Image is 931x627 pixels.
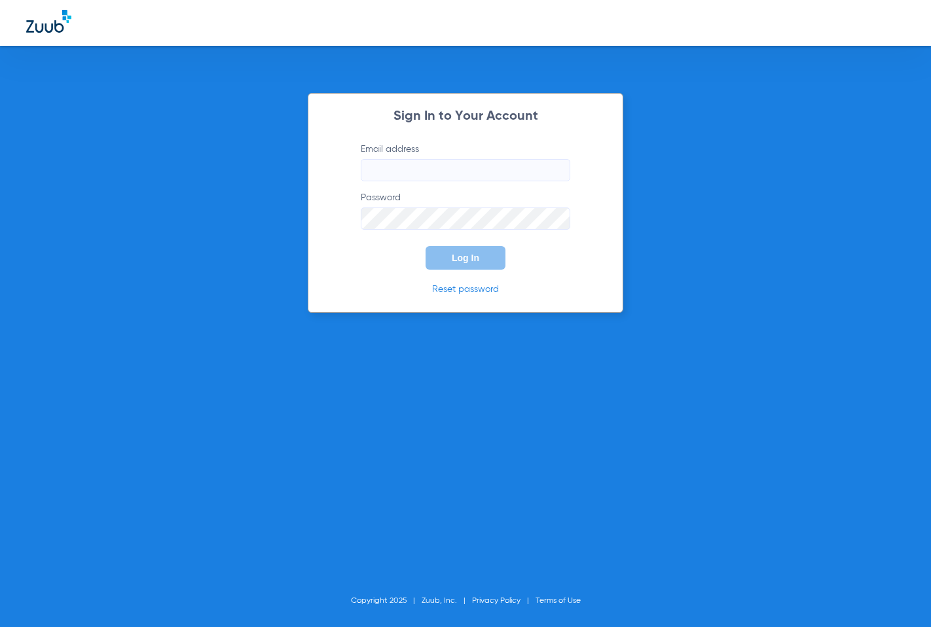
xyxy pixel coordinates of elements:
[361,191,570,230] label: Password
[341,110,590,123] h2: Sign In to Your Account
[426,246,505,270] button: Log In
[26,10,71,33] img: Zuub Logo
[361,159,570,181] input: Email address
[422,594,472,607] li: Zuub, Inc.
[361,207,570,230] input: Password
[452,253,479,263] span: Log In
[432,285,499,294] a: Reset password
[536,597,581,605] a: Terms of Use
[472,597,520,605] a: Privacy Policy
[361,143,570,181] label: Email address
[351,594,422,607] li: Copyright 2025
